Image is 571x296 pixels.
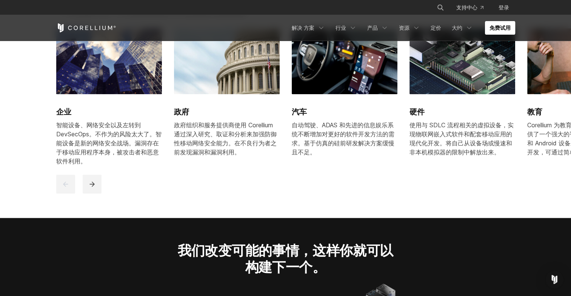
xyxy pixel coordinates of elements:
[434,1,447,14] button: 搜索
[292,28,397,165] a: 汽车 汽车 自动驾驶、ADAS 和先进的信息娱乐系统不断增加对更好的软件开发方法的需求。基于仿真的硅前研发解决方案缓慢且不足。
[428,1,515,14] div: 导航菜单
[56,106,162,117] h2: 企业
[56,23,116,32] a: 科瑞利姆主页
[174,28,280,165] a: 政府 政府 政府组织和服务提供商使用 Corellium 通过深入研究、取证和分析来加强防御性移动网络安全能力。在不良行为者之前发现漏洞和漏洞利用。
[175,242,397,276] h2: 我们改变可能的事情，这样你就可以构建下一个。
[367,24,378,32] font: 产品
[456,4,477,11] font: 支持中心
[452,24,462,32] font: 大约
[83,175,102,194] button: 下一个
[292,24,314,32] font: 解决 方案
[56,28,162,94] img: 企业
[493,1,515,14] a: 登录
[426,21,446,35] a: 定价
[292,28,397,94] img: 汽车
[56,28,162,174] a: 企业 企业 智能设备、网络安全以及左转到 DevSecOps。不作为的风险太大了。智能设备是新的网络安全战场。漏洞存在于移动应用程序本身，被攻击者和恶意软件利用。
[174,106,280,117] h2: 政府
[174,121,280,157] div: 政府组织和服务提供商使用 Corellium 通过深入研究、取证和分析来加强防御性移动网络安全能力。在不良行为者之前发现漏洞和漏洞利用。
[545,270,563,288] div: 打开对讲信使
[292,121,397,157] div: 自动驾驶、ADAS 和先进的信息娱乐系统不断增加对更好的软件开发方法的需求。基于仿真的硅前研发解决方案缓慢且不足。
[409,106,515,117] h2: 硬件
[292,106,397,117] h2: 汽车
[409,28,515,94] img: 硬件
[56,175,75,194] button: 以前
[409,28,515,165] a: 硬件 硬件 使用与 SDLC 流程相关的虚拟设备，实现物联网嵌入式软件和配套移动应用的现代化开发。将自己从设备场或慢速和非本机模拟器的限制中解放出来。
[56,121,162,166] div: 智能设备、网络安全以及左转到 DevSecOps。不作为的风险太大了。智能设备是新的网络安全战场。漏洞存在于移动应用程序本身，被攻击者和恶意软件利用。
[399,24,409,32] font: 资源
[409,121,514,156] span: 使用与 SDLC 流程相关的虚拟设备，实现物联网嵌入式软件和配套移动应用的现代化开发。将自己从设备场或慢速和非本机模拟器的限制中解放出来。
[287,21,515,35] div: 导航菜单
[336,24,346,32] font: 行业
[485,21,515,35] a: 免费试用
[174,28,280,94] img: 政府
